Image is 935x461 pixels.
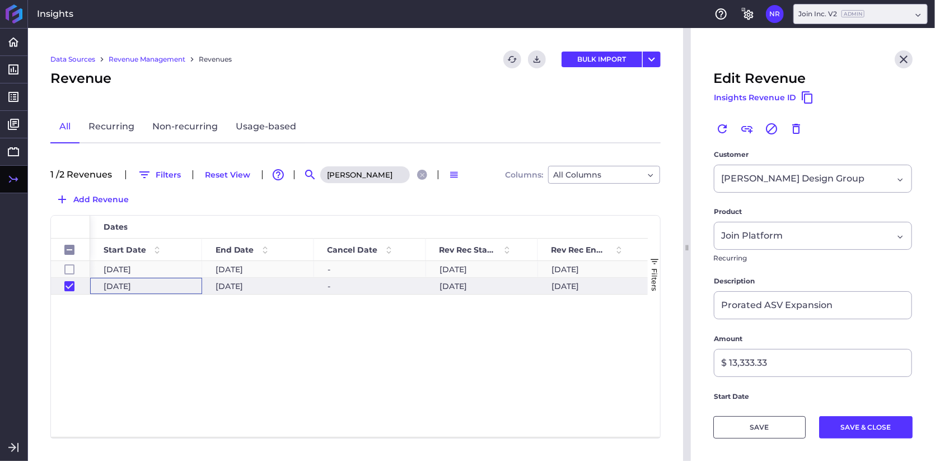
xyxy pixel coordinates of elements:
a: Data Sources [50,54,95,64]
span: Add Revenue [73,193,129,206]
span: Edit Revenue [713,68,806,89]
span: [PERSON_NAME] Design Group [721,172,864,185]
button: General Settings [739,5,757,23]
div: [DATE] [538,278,650,294]
div: [DATE] [426,261,538,277]
button: Search by [301,166,319,184]
a: All [50,111,80,143]
span: Customer [714,149,749,160]
div: Join Inc. V2 [798,9,864,19]
button: Link [738,120,756,138]
span: Filters [650,268,659,291]
button: Add Revenue [50,190,134,208]
span: Rev Rec Start Date [440,245,496,255]
span: Insights Revenue ID [714,91,796,104]
button: Cancel [763,120,780,138]
div: Dropdown select [793,4,928,24]
input: Enter Amount [714,350,911,376]
button: BULK IMPORT [562,52,642,67]
button: SAVE [713,416,806,439]
a: Recurring [80,111,143,143]
div: Dropdown select [548,166,660,184]
div: [DATE] [90,261,202,277]
span: Start Date [714,391,749,402]
div: 1 / 2 Revenue s [50,170,119,179]
button: Help [712,5,730,23]
div: [DATE] [426,278,538,294]
div: [DATE] [202,261,314,277]
ins: Admin [841,10,864,17]
span: Revenue [50,68,111,89]
div: Press SPACE to deselect this row. [51,278,90,295]
span: Start Date [104,245,146,255]
a: Revenues [199,54,232,64]
button: Reset View [200,166,255,184]
div: Press SPACE to select this row. [51,261,90,278]
p: Recurring [713,250,913,262]
button: Refresh [503,50,521,68]
span: Amount [714,333,742,344]
span: Cancel Date [328,245,378,255]
a: Usage-based [227,111,305,143]
span: Join Platform [721,229,783,243]
span: Columns: [505,171,543,179]
a: Revenue Management [109,54,185,64]
div: Dropdown select [714,222,912,250]
div: [DATE] [538,261,650,277]
div: - [314,278,426,294]
button: User Menu [766,5,784,23]
button: Download [528,50,546,68]
button: Close search [417,170,427,180]
button: Insights Revenue ID [713,89,815,106]
span: Dates [104,222,128,232]
span: Product [714,206,742,217]
span: Description [714,276,755,287]
a: Non-recurring [143,111,227,143]
div: [DATE] [90,278,202,294]
div: - [314,261,426,277]
span: Rev Rec End Date [551,245,608,255]
button: Close [895,50,913,68]
input: Describe your revenue [714,292,911,319]
button: Filters [133,166,186,184]
span: End Date [216,245,254,255]
button: Renew [713,120,731,138]
button: SAVE & CLOSE [819,416,913,439]
button: User Menu [643,52,661,67]
span: All Columns [553,168,601,181]
button: Delete [787,120,805,138]
div: Dropdown select [714,165,912,193]
div: [DATE] [202,278,314,294]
